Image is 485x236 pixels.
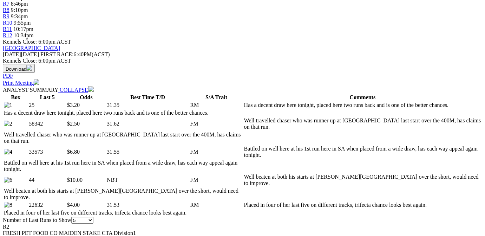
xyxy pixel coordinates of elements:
a: R9 [3,13,9,19]
td: Placed in four of her last five on different tracks, trifecta chance looks best again. [4,209,243,216]
a: Print Meeting [3,80,39,86]
td: NBT [106,173,189,187]
td: Battled on well here at his 1st run here in SA when placed from a wide draw, has each way appeal ... [4,159,243,173]
td: FM [190,173,243,187]
span: $6.80 [67,149,80,155]
span: 6:40PM(ACST) [40,51,110,57]
td: 31.62 [106,117,189,130]
td: 31.35 [106,102,189,109]
a: COLLAPSE [58,87,94,93]
td: 31.53 [106,202,189,209]
span: 9:34pm [11,13,28,19]
img: download.svg [26,65,32,71]
th: Last 5 [28,94,66,101]
a: R7 [3,1,9,7]
th: Comments [244,94,481,101]
button: Download [3,64,35,73]
a: [GEOGRAPHIC_DATA] [3,45,60,51]
td: Well beaten at both his starts at [PERSON_NAME][GEOGRAPHIC_DATA] over the short, would need to im... [244,173,481,187]
th: Box [4,94,28,101]
a: R8 [3,7,9,13]
div: Number of Last Runs to Show [3,217,482,224]
td: Placed in four of her last five on different tracks, trifecta chance looks best again. [244,202,481,209]
img: 6 [4,177,12,183]
div: Kennels Close: 6:00pm ACST [3,58,482,64]
td: Battled on well here at his 1st run here in SA when placed from a wide draw, has each way appeal ... [244,145,481,159]
th: Odds [67,94,106,101]
span: 9:10pm [11,7,28,13]
th: S/A Trait [190,94,243,101]
td: FM [190,117,243,130]
td: Has a decent draw here tonight, placed here two runs back and is one of the better chances. [244,102,481,109]
td: 33573 [28,145,66,159]
a: R11 [3,26,12,32]
span: 10:34pm [14,32,34,38]
td: Well travelled chaser who was runner up at [GEOGRAPHIC_DATA] last start over the 400M, has claims... [4,131,243,145]
div: ANALYST SUMMARY [3,86,482,93]
img: chevron-down-white.svg [88,86,94,92]
span: R2 [3,224,9,230]
img: printer.svg [34,79,39,85]
td: 31.55 [106,145,189,159]
td: 25 [28,102,66,109]
td: FM [190,145,243,159]
div: Download [3,73,482,79]
td: RM [190,102,243,109]
span: COLLAPSE [60,87,88,93]
a: R10 [3,20,12,26]
span: $4.00 [67,202,80,208]
span: $2.50 [67,121,80,127]
a: PDF [3,73,13,79]
span: 10:17pm [13,26,33,32]
span: FIRST RACE: [40,51,73,57]
td: 58342 [28,117,66,130]
img: 1 [4,102,12,108]
img: 8 [4,202,12,208]
span: [DATE] [3,51,39,57]
td: RM [190,202,243,209]
td: Has a decent draw here tonight, placed here two runs back and is one of the better chances. [4,109,243,116]
img: 2 [4,121,12,127]
span: Kennels Close: 6:00pm ACST [3,39,71,45]
span: $10.00 [67,177,83,183]
td: Well travelled chaser who was runner up at [GEOGRAPHIC_DATA] last start over the 400M, has claims... [244,117,481,130]
span: 8:46pm [11,1,28,7]
td: Well beaten at both his starts at [PERSON_NAME][GEOGRAPHIC_DATA] over the short, would need to im... [4,187,243,201]
span: $3.20 [67,102,80,108]
img: 4 [4,149,12,155]
a: R12 [3,32,12,38]
span: [DATE] [3,51,21,57]
th: Best Time T/D [106,94,189,101]
td: 44 [28,173,66,187]
span: 9:55pm [14,20,31,26]
td: 22632 [28,202,66,209]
